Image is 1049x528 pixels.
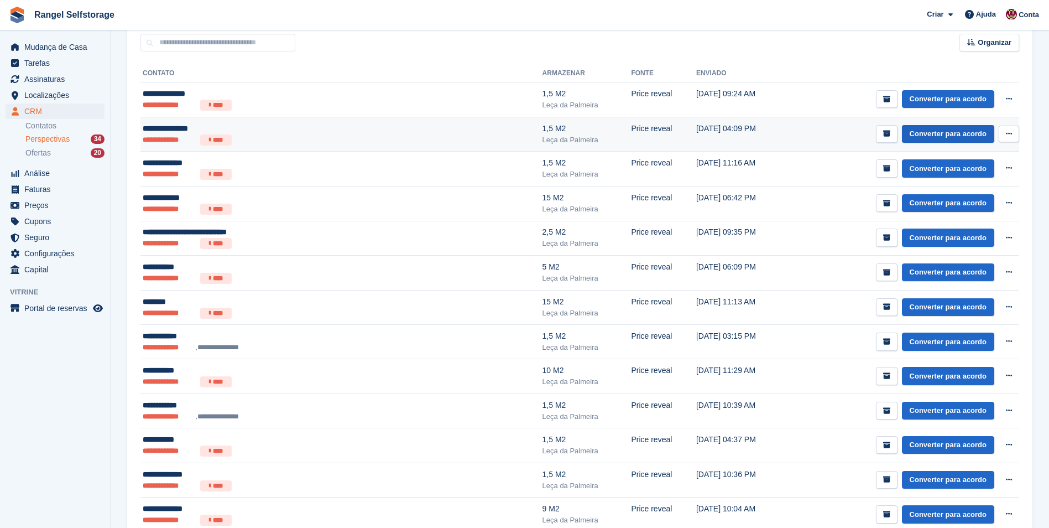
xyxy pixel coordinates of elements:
[696,152,791,187] td: [DATE] 11:16 AM
[631,428,696,463] td: Price reveal
[542,342,632,353] div: Leça da Palmeira
[696,117,791,152] td: [DATE] 04:09 PM
[542,88,632,100] div: 1,5 M2
[902,436,994,454] a: Converter para acordo
[542,446,632,457] div: Leça da Palmeira
[902,263,994,282] a: Converter para acordo
[631,325,696,359] td: Price reveal
[6,214,105,229] a: menu
[542,376,632,387] div: Leça da Palmeira
[631,117,696,152] td: Price reveal
[542,434,632,446] div: 1,5 M2
[902,298,994,317] a: Converter para acordo
[24,55,91,71] span: Tarefas
[696,221,791,256] td: [DATE] 09:35 PM
[902,194,994,213] a: Converter para acordo
[542,330,632,342] div: 1,5 M2
[6,262,105,277] a: menu
[696,428,791,463] td: [DATE] 04:37 PM
[696,290,791,325] td: [DATE] 11:13 AM
[696,256,791,291] td: [DATE] 06:09 PM
[976,9,996,20] span: Ajuda
[10,287,110,298] span: Vitrine
[542,204,632,215] div: Leça da Palmeira
[6,55,105,71] a: menu
[91,302,105,315] a: Loja de pré-visualização
[902,333,994,351] a: Converter para acordo
[24,103,91,119] span: CRM
[542,400,632,411] div: 1,5 M2
[542,515,632,526] div: Leça da Palmeira
[902,229,994,247] a: Converter para acordo
[24,39,91,55] span: Mudança de Casa
[902,90,994,108] a: Converter para acordo
[542,365,632,376] div: 10 M2
[542,157,632,169] div: 1,5 M2
[542,503,632,515] div: 9 M2
[25,121,105,131] a: Contatos
[631,359,696,394] td: Price reveal
[542,261,632,273] div: 5 M2
[140,65,542,82] th: Contato
[6,246,105,261] a: menu
[696,65,791,82] th: Enviado
[696,463,791,498] td: [DATE] 10:36 PM
[25,133,105,145] a: Perspectivas 34
[631,394,696,428] td: Price reveal
[631,186,696,221] td: Price reveal
[631,221,696,256] td: Price reveal
[542,238,632,249] div: Leça da Palmeira
[24,182,91,197] span: Faturas
[6,71,105,87] a: menu
[631,82,696,117] td: Price reveal
[6,165,105,181] a: menu
[542,469,632,480] div: 1,5 M2
[631,152,696,187] td: Price reveal
[6,182,105,197] a: menu
[91,148,105,158] div: 20
[631,65,696,82] th: Fonte
[6,230,105,245] a: menu
[24,230,91,245] span: Seguro
[902,402,994,420] a: Converter para acordo
[542,134,632,146] div: Leça da Palmeira
[927,9,943,20] span: Criar
[902,159,994,178] a: Converter para acordo
[542,308,632,319] div: Leça da Palmeira
[24,262,91,277] span: Capital
[902,505,994,524] a: Converter para acordo
[542,65,632,82] th: Armazenar
[30,6,119,24] a: Rangel Selfstorage
[6,87,105,103] a: menu
[24,214,91,229] span: Cupons
[25,147,105,159] a: Ofertas 20
[542,411,632,422] div: Leça da Palmeira
[631,256,696,291] td: Price reveal
[902,367,994,385] a: Converter para acordo
[902,125,994,143] a: Converter para acordo
[978,37,1011,48] span: Organizar
[542,169,632,180] div: Leça da Palmeira
[24,87,91,103] span: Localizações
[542,100,632,111] div: Leça da Palmeira
[91,134,105,144] div: 34
[631,463,696,498] td: Price reveal
[24,246,91,261] span: Configurações
[9,7,25,23] img: stora-icon-8386f47178a22dfd0bd8f6a31ec36ba5ce8667c1dd55bd0f319d3a0aa187defe.svg
[542,273,632,284] div: Leça da Palmeira
[25,148,51,158] span: Ofertas
[6,103,105,119] a: menu
[696,186,791,221] td: [DATE] 06:42 PM
[696,394,791,428] td: [DATE] 10:39 AM
[696,325,791,359] td: [DATE] 03:15 PM
[6,39,105,55] a: menu
[696,359,791,394] td: [DATE] 11:29 AM
[542,192,632,204] div: 15 M2
[542,123,632,134] div: 1,5 M2
[1019,9,1039,20] span: Conta
[25,134,70,144] span: Perspectivas
[6,198,105,213] a: menu
[542,226,632,238] div: 2,5 M2
[902,471,994,489] a: Converter para acordo
[6,301,105,316] a: menu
